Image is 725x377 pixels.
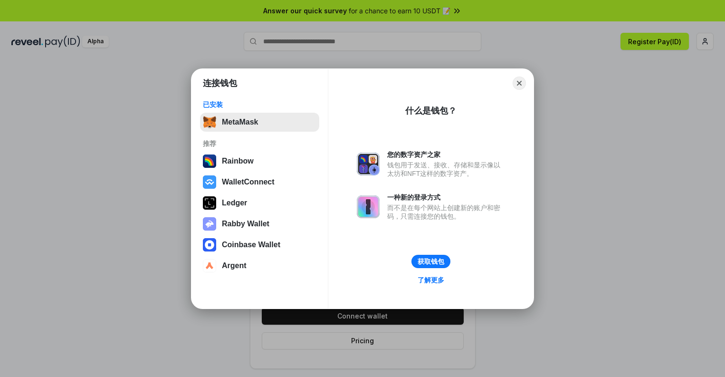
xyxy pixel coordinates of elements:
div: Rainbow [222,157,254,165]
div: 什么是钱包？ [405,105,457,116]
div: 了解更多 [418,276,444,284]
button: 获取钱包 [411,255,450,268]
div: Ledger [222,199,247,207]
div: Rabby Wallet [222,220,269,228]
a: 了解更多 [412,274,450,286]
div: 推荐 [203,139,316,148]
button: Rabby Wallet [200,214,319,233]
img: svg+xml,%3Csvg%20width%3D%2228%22%20height%3D%2228%22%20viewBox%3D%220%200%2028%2028%22%20fill%3D... [203,259,216,272]
button: Close [513,77,526,90]
img: svg+xml,%3Csvg%20width%3D%2228%22%20height%3D%2228%22%20viewBox%3D%220%200%2028%2028%22%20fill%3D... [203,238,216,251]
div: 已安装 [203,100,316,109]
img: svg+xml,%3Csvg%20xmlns%3D%22http%3A%2F%2Fwww.w3.org%2F2000%2Fsvg%22%20fill%3D%22none%22%20viewBox... [357,153,380,175]
div: 一种新的登录方式 [387,193,505,202]
div: 获取钱包 [418,257,444,266]
button: Rainbow [200,152,319,171]
div: MetaMask [222,118,258,126]
img: svg+xml,%3Csvg%20width%3D%2228%22%20height%3D%2228%22%20viewBox%3D%220%200%2028%2028%22%20fill%3D... [203,175,216,189]
img: svg+xml,%3Csvg%20xmlns%3D%22http%3A%2F%2Fwww.w3.org%2F2000%2Fsvg%22%20width%3D%2228%22%20height%3... [203,196,216,210]
div: 您的数字资产之家 [387,150,505,159]
h1: 连接钱包 [203,77,237,89]
button: Ledger [200,193,319,213]
img: svg+xml,%3Csvg%20fill%3D%22none%22%20height%3D%2233%22%20viewBox%3D%220%200%2035%2033%22%20width%... [203,116,216,129]
button: Coinbase Wallet [200,235,319,254]
img: svg+xml,%3Csvg%20width%3D%22120%22%20height%3D%22120%22%20viewBox%3D%220%200%20120%20120%22%20fil... [203,155,216,168]
div: Argent [222,261,247,270]
div: 钱包用于发送、接收、存储和显示像以太坊和NFT这样的数字资产。 [387,161,505,178]
button: Argent [200,256,319,275]
img: svg+xml,%3Csvg%20xmlns%3D%22http%3A%2F%2Fwww.w3.org%2F2000%2Fsvg%22%20fill%3D%22none%22%20viewBox... [203,217,216,231]
div: 而不是在每个网站上创建新的账户和密码，只需连接您的钱包。 [387,203,505,221]
div: Coinbase Wallet [222,241,280,249]
div: WalletConnect [222,178,275,186]
button: MetaMask [200,113,319,132]
button: WalletConnect [200,173,319,192]
img: svg+xml,%3Csvg%20xmlns%3D%22http%3A%2F%2Fwww.w3.org%2F2000%2Fsvg%22%20fill%3D%22none%22%20viewBox... [357,195,380,218]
